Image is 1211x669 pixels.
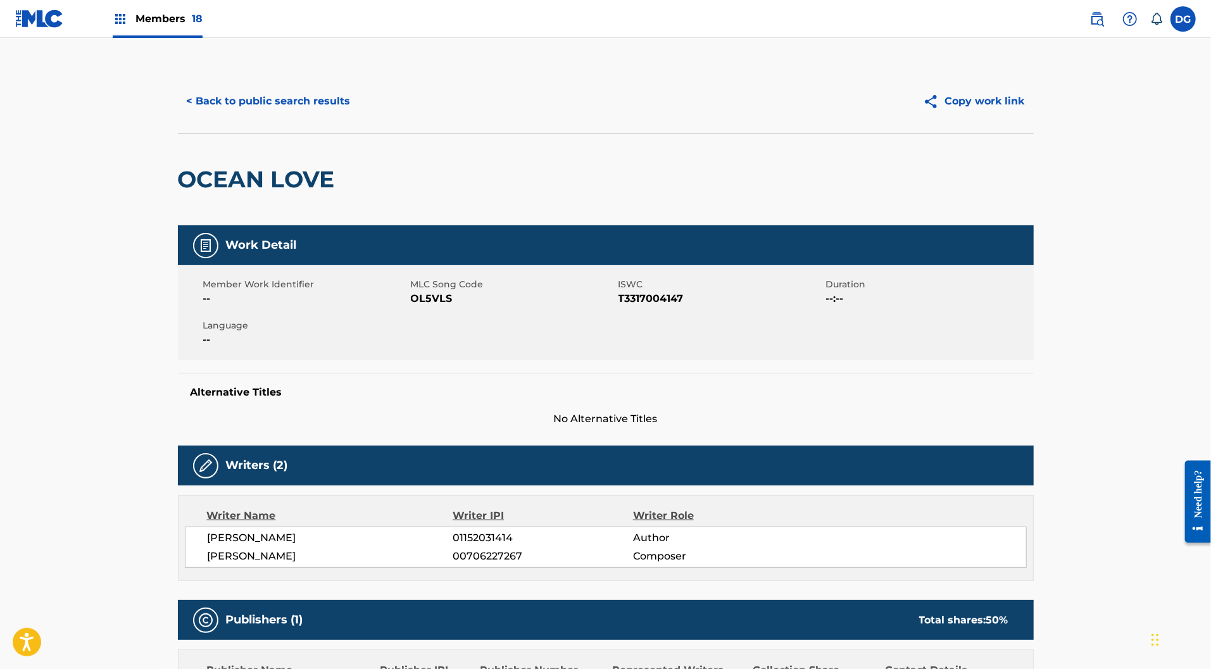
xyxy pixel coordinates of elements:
[1151,621,1159,659] div: Drag
[178,85,360,117] button: < Back to public search results
[1089,11,1105,27] img: search
[208,549,453,564] span: [PERSON_NAME]
[1122,11,1138,27] img: help
[453,530,632,546] span: 01152031414
[1176,447,1211,557] iframe: Resource Center
[203,291,408,306] span: --
[618,278,823,291] span: ISWC
[191,386,1021,399] h5: Alternative Titles
[226,238,297,253] h5: Work Detail
[826,291,1031,306] span: --:--
[208,530,453,546] span: [PERSON_NAME]
[453,508,633,523] div: Writer IPI
[203,319,408,332] span: Language
[826,278,1031,291] span: Duration
[986,614,1008,626] span: 50 %
[15,9,64,28] img: MLC Logo
[923,94,945,109] img: Copy work link
[198,613,213,628] img: Publishers
[453,549,632,564] span: 00706227267
[192,13,203,25] span: 18
[226,458,288,473] h5: Writers (2)
[207,508,453,523] div: Writer Name
[198,458,213,473] img: Writers
[1150,13,1163,25] div: Notifications
[633,530,797,546] span: Author
[914,85,1034,117] button: Copy work link
[1170,6,1196,32] div: User Menu
[1084,6,1110,32] a: Public Search
[919,613,1008,628] div: Total shares:
[135,11,203,26] span: Members
[198,238,213,253] img: Work Detail
[203,332,408,347] span: --
[1117,6,1143,32] div: Help
[411,291,615,306] span: OL5VLS
[113,11,128,27] img: Top Rightsholders
[178,165,341,194] h2: OCEAN LOVE
[178,411,1034,427] span: No Alternative Titles
[633,549,797,564] span: Composer
[633,508,797,523] div: Writer Role
[1148,608,1211,669] iframe: Chat Widget
[411,278,615,291] span: MLC Song Code
[226,613,303,627] h5: Publishers (1)
[203,278,408,291] span: Member Work Identifier
[618,291,823,306] span: T3317004147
